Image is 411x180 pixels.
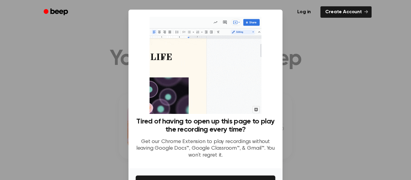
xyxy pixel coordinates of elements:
[136,117,275,134] h3: Tired of having to open up this page to play the recording every time?
[136,139,275,159] p: Get our Chrome Extension to play recordings without leaving Google Docs™, Google Classroom™, & Gm...
[291,5,317,19] a: Log in
[320,6,372,18] a: Create Account
[150,17,261,114] img: Beep extension in action
[39,6,73,18] a: Beep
